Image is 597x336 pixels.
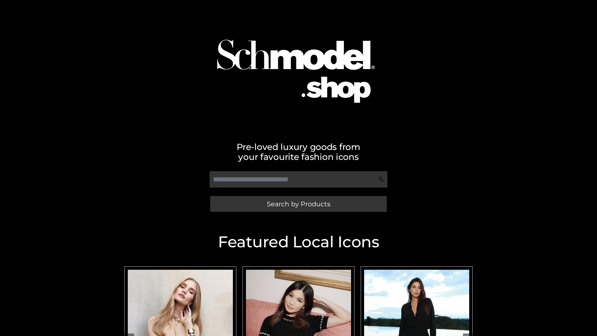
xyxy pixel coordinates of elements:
h2: Featured Local Icons​ [121,234,476,250]
a: Search by Products [210,196,387,212]
h2: Pre-loved luxury goods from your favourite fashion icons [121,142,476,162]
span: Search by Products [267,201,330,207]
img: Search Icon [378,176,384,182]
